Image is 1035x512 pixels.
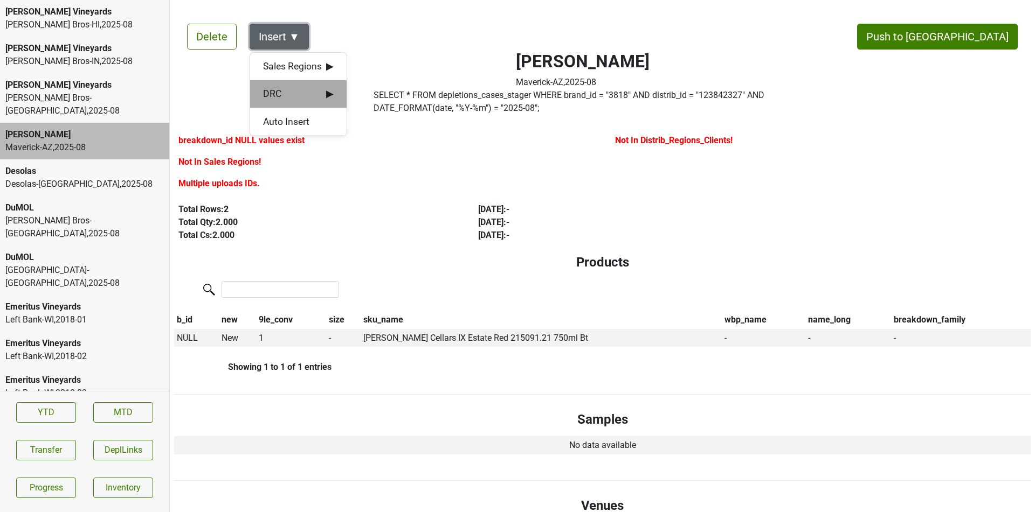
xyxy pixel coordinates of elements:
label: breakdown_id NULL values exist [178,134,305,147]
button: DeplLinks [93,440,153,460]
div: Left Bank-WI , 2018 - 01 [5,313,164,326]
div: Auto Insert [250,108,347,136]
td: No data available [174,436,1031,454]
a: Inventory [93,478,153,498]
td: - [326,329,361,347]
button: Transfer [16,440,76,460]
div: DuMOL [5,201,164,214]
div: Maverick-AZ , 2025 - 08 [516,76,650,89]
h4: Products [183,255,1022,270]
div: Emeritus Vineyards [5,300,164,313]
div: [PERSON_NAME] Vineyards [5,5,164,18]
div: [GEOGRAPHIC_DATA]-[GEOGRAPHIC_DATA] , 2025 - 08 [5,264,164,290]
a: Progress [16,478,76,498]
button: Insert ▼ [250,24,309,50]
div: Total Rows: 2 [178,203,453,216]
th: b_id: activate to sort column descending [174,311,219,329]
div: [PERSON_NAME] Bros-[GEOGRAPHIC_DATA] , 2025 - 08 [5,214,164,240]
th: wbp_name: activate to sort column ascending [722,311,806,329]
div: [DATE] : - [478,229,753,242]
div: Total Cs: 2.000 [178,229,453,242]
div: [PERSON_NAME] Bros-HI , 2025 - 08 [5,18,164,31]
th: new: activate to sort column ascending [219,311,256,329]
label: Not In Sales Regions! [178,156,261,169]
td: 1 [256,329,326,347]
div: DuMOL [5,251,164,264]
td: [PERSON_NAME] Cellars IX Estate Red 215091.21 750ml Bt [361,329,722,347]
div: [PERSON_NAME] Vineyards [5,79,164,92]
h2: [PERSON_NAME] [516,51,650,72]
button: Delete [187,24,237,50]
div: [PERSON_NAME] Vineyards [5,42,164,55]
div: Emeritus Vineyards [5,337,164,350]
th: size: activate to sort column ascending [326,311,361,329]
label: Multiple uploads IDs. [178,177,260,190]
span: NULL [177,333,198,343]
div: Desolas-[GEOGRAPHIC_DATA] , 2025 - 08 [5,178,164,191]
span: DRC [263,87,334,101]
div: Desolas [5,165,164,178]
div: Total Qty: 2.000 [178,216,453,229]
th: 9le_conv: activate to sort column ascending [256,311,326,329]
div: Emeritus Vineyards [5,374,164,387]
div: Showing 1 to 1 of 1 entries [174,362,332,372]
td: New [219,329,256,347]
div: [PERSON_NAME] [5,128,164,141]
th: name_long: activate to sort column ascending [805,311,891,329]
a: YTD [16,402,76,423]
label: Click to copy query [374,89,793,115]
td: - [722,329,806,347]
th: breakdown_family: activate to sort column ascending [891,311,1031,329]
div: [PERSON_NAME] Bros-[GEOGRAPHIC_DATA] , 2025 - 08 [5,92,164,117]
span: ▶ [326,87,334,101]
label: Not In Distrib_Regions_Clients! [615,134,733,147]
th: sku_name: activate to sort column ascending [361,311,722,329]
td: - [805,329,891,347]
div: [DATE] : - [478,203,753,216]
div: [DATE] : - [478,216,753,229]
div: Left Bank-WI , 2018 - 02 [5,350,164,363]
div: Left Bank-WI , 2018 - 03 [5,387,164,399]
div: Maverick-AZ , 2025 - 08 [5,141,164,154]
a: MTD [93,402,153,423]
div: [PERSON_NAME] Bros-IN , 2025 - 08 [5,55,164,68]
h4: Samples [183,412,1022,427]
td: - [891,329,1031,347]
button: Push to [GEOGRAPHIC_DATA] [857,24,1018,50]
span: Sales Regions [263,59,334,73]
span: ▶ [326,59,334,73]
